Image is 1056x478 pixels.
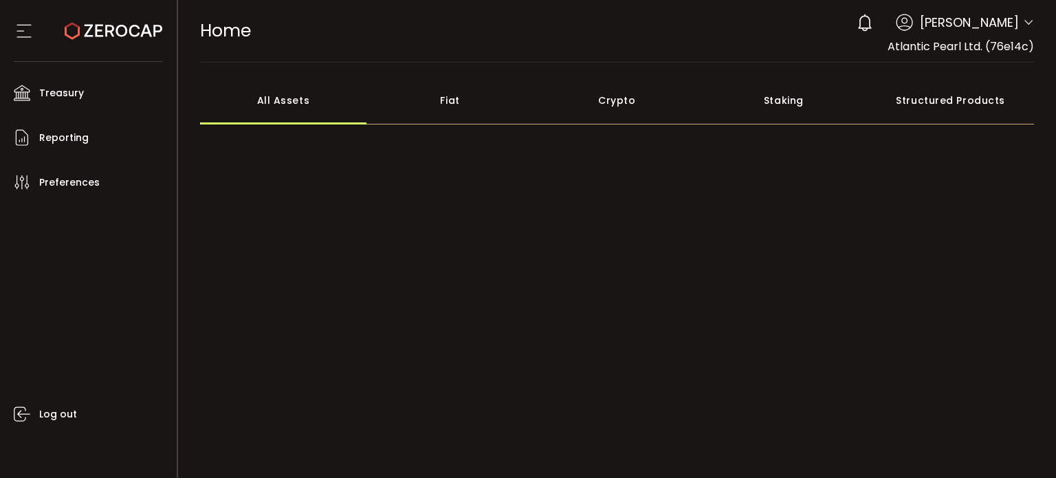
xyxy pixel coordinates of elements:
span: Home [200,19,251,43]
span: Atlantic Pearl Ltd. (76e14c) [888,39,1034,54]
span: [PERSON_NAME] [920,13,1019,32]
span: Reporting [39,128,89,148]
span: Treasury [39,83,84,103]
iframe: Chat Widget [987,412,1056,478]
div: Structured Products [867,76,1034,124]
div: Crypto [533,76,701,124]
div: Staking [701,76,868,124]
div: All Assets [200,76,367,124]
div: Fiat [366,76,533,124]
span: Preferences [39,173,100,193]
span: Log out [39,404,77,424]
